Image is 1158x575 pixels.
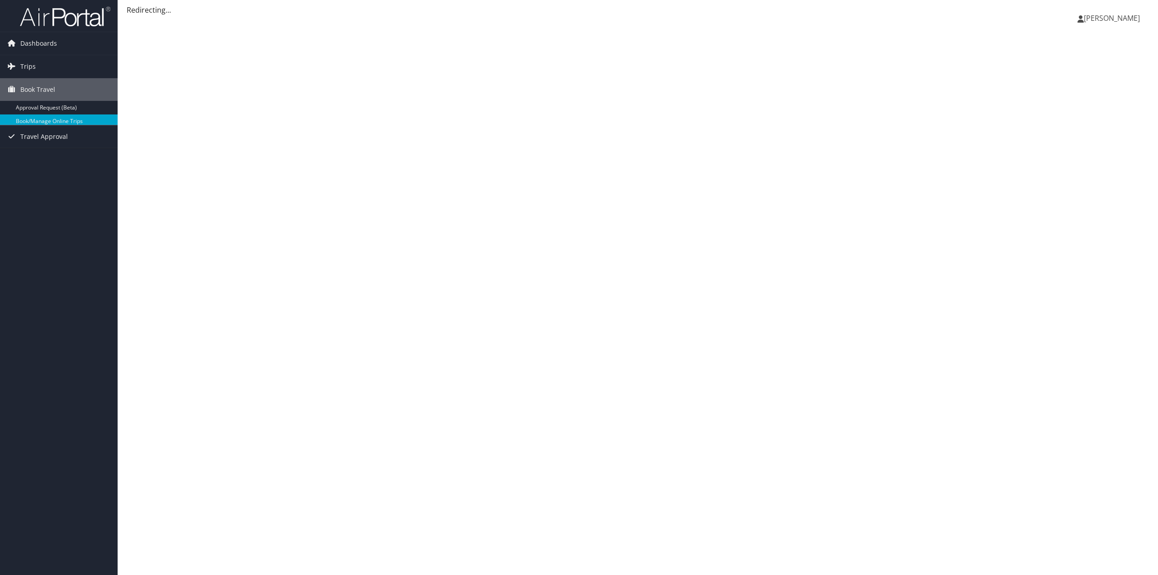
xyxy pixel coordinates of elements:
[1077,5,1149,32] a: [PERSON_NAME]
[127,5,1149,15] div: Redirecting...
[20,6,110,27] img: airportal-logo.png
[20,78,55,101] span: Book Travel
[20,125,68,148] span: Travel Approval
[20,32,57,55] span: Dashboards
[20,55,36,78] span: Trips
[1084,13,1140,23] span: [PERSON_NAME]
